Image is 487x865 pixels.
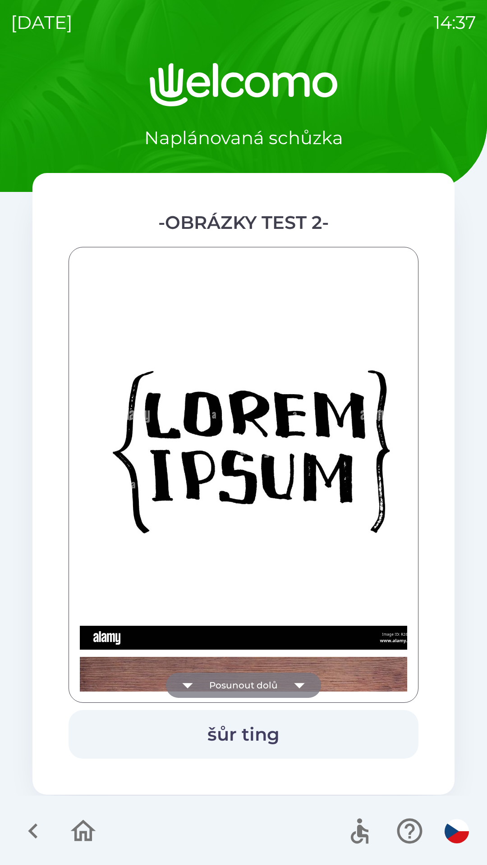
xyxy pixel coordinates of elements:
[69,710,418,759] button: šůr ting
[11,9,73,36] p: [DATE]
[445,819,469,843] img: cs flag
[32,63,455,106] img: Logo
[434,9,476,36] p: 14:37
[166,673,321,698] button: Posunout dolů
[80,276,430,650] img: 2Q==
[144,124,343,151] p: Naplánovaná schůzka
[69,209,418,236] div: -OBRÁZKY TEST 2-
